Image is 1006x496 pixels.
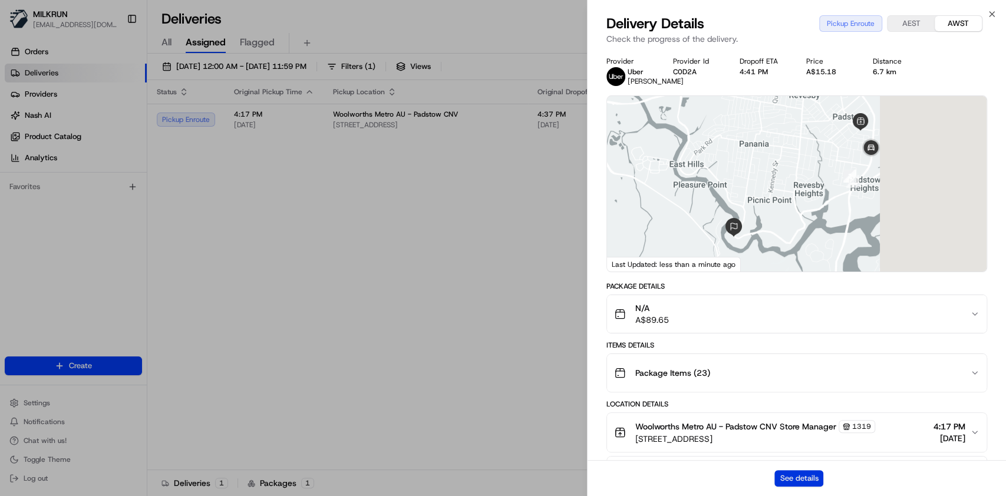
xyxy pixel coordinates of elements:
[934,421,965,432] span: 4:17 PM
[635,302,669,314] span: N/A
[635,421,836,432] span: Woolworths Metro AU - Padstow CNV Store Manager
[934,432,965,444] span: [DATE]
[846,175,859,188] div: 1
[673,67,697,77] button: C0D2A
[852,422,871,431] span: 1319
[635,367,710,379] span: Package Items ( 23 )
[740,67,787,77] div: 4:41 PM
[606,57,654,66] div: Provider
[740,57,787,66] div: Dropoff ETA
[888,16,935,31] button: AEST
[606,33,987,45] p: Check the progress of the delivery.
[607,257,741,272] div: Last Updated: less than a minute ago
[774,470,823,487] button: See details
[606,340,987,350] div: Items Details
[606,14,704,33] span: Delivery Details
[607,295,987,333] button: N/AA$89.65
[628,77,684,86] span: [PERSON_NAME]
[935,16,982,31] button: AWST
[635,314,669,326] span: A$89.65
[673,57,721,66] div: Provider Id
[606,399,987,409] div: Location Details
[606,282,987,291] div: Package Details
[873,57,921,66] div: Distance
[873,67,921,77] div: 6.7 km
[607,354,987,392] button: Package Items (23)
[635,433,875,445] span: [STREET_ADDRESS]
[607,413,987,452] button: Woolworths Metro AU - Padstow CNV Store Manager1319[STREET_ADDRESS]4:17 PM[DATE]
[806,67,854,77] div: A$15.18
[843,170,856,183] div: 3
[806,57,854,66] div: Price
[628,67,644,77] span: Uber
[606,67,625,86] img: uber-new-logo.jpeg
